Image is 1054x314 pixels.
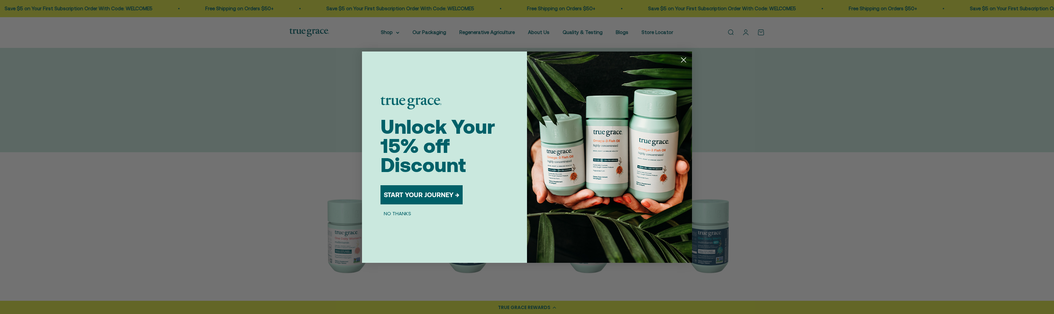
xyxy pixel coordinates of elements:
img: 098727d5-50f8-4f9b-9554-844bb8da1403.jpeg [527,52,692,263]
button: START YOUR JOURNEY → [380,185,463,204]
img: logo placeholder [380,97,442,109]
button: Close dialog [678,54,689,66]
span: Unlock Your 15% off Discount [380,115,495,176]
button: NO THANKS [380,210,414,218]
